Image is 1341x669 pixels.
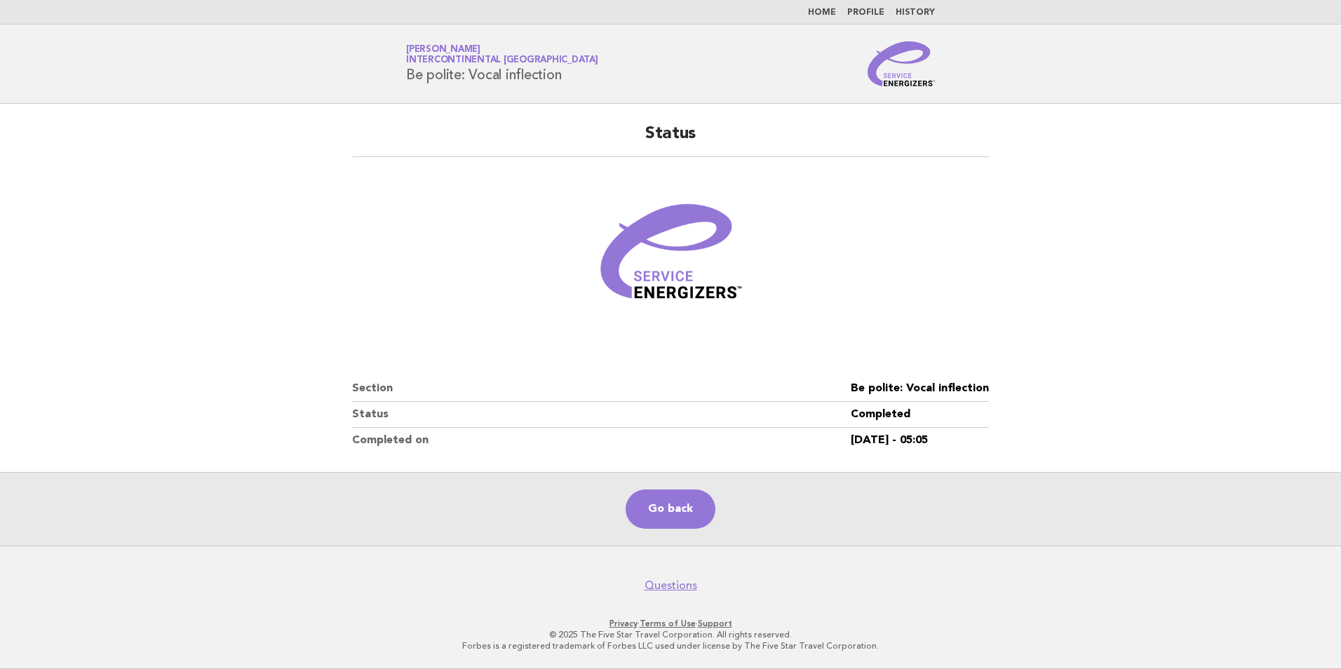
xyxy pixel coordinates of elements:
[352,123,989,157] h2: Status
[851,376,989,402] dd: Be polite: Vocal inflection
[241,618,1100,629] p: · ·
[626,489,715,529] a: Go back
[896,8,935,17] a: History
[406,56,598,65] span: InterContinental [GEOGRAPHIC_DATA]
[352,402,851,428] dt: Status
[640,619,696,628] a: Terms of Use
[406,45,598,65] a: [PERSON_NAME]InterContinental [GEOGRAPHIC_DATA]
[352,428,851,453] dt: Completed on
[406,46,598,82] h1: Be polite: Vocal inflection
[851,428,989,453] dd: [DATE] - 05:05
[352,376,851,402] dt: Section
[645,579,697,593] a: Questions
[609,619,638,628] a: Privacy
[851,402,989,428] dd: Completed
[241,629,1100,640] p: © 2025 The Five Star Travel Corporation. All rights reserved.
[847,8,884,17] a: Profile
[808,8,836,17] a: Home
[868,41,935,86] img: Service Energizers
[241,640,1100,651] p: Forbes is a registered trademark of Forbes LLC used under license by The Five Star Travel Corpora...
[586,174,755,342] img: Verified
[698,619,732,628] a: Support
